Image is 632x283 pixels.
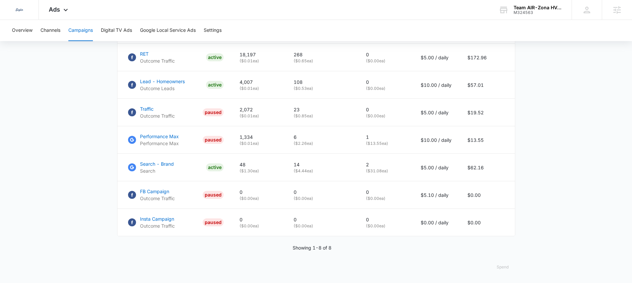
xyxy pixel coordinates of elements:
p: ( $0.00 ea) [240,196,278,201]
p: ( $0.00 ea) [294,223,350,229]
p: 0 [240,189,278,196]
p: 18,197 [240,51,278,58]
p: ( $4.44 ea) [294,168,350,174]
p: $5.00 / daily [421,109,452,116]
a: FacebookRETOutcome TrafficACTIVE [128,50,224,64]
div: account name [514,5,562,10]
p: 1 [366,134,405,141]
p: Outcome Traffic [140,112,175,119]
p: ( $0.01 ea) [240,141,278,146]
p: $5.00 / daily [421,54,452,61]
p: ( $1.30 ea) [240,168,278,174]
p: ( $0.00 ea) [294,196,350,201]
a: FacebookLead - HomeownersOutcome LeadsACTIVE [128,78,224,92]
p: 48 [240,161,278,168]
p: 0 [294,216,350,223]
p: ( $0.01 ea) [240,113,278,119]
button: Campaigns [68,20,93,41]
p: 2 [366,161,405,168]
a: Google AdsSearch - BrandSearchACTIVE [128,160,224,174]
img: Facebook [128,81,136,89]
p: 0 [240,216,278,223]
p: 268 [294,51,350,58]
p: ( $0.01 ea) [240,58,278,64]
p: ( $0.01 ea) [240,85,278,91]
p: ( $0.00 ea) [366,58,405,64]
p: Performance Max [140,140,179,147]
div: ACTIVE [206,163,224,171]
button: Spend [490,259,515,275]
p: Traffic [140,105,175,112]
td: $13.55 [459,126,515,154]
button: Overview [12,20,33,41]
img: Sigler Corporate [13,4,25,16]
p: Lead - Homeowners [140,78,185,85]
div: PAUSED [203,136,224,144]
div: ACTIVE [206,81,224,89]
a: FacebookFB CampaignOutcome TrafficPAUSED [128,188,224,202]
p: Performance Max [140,133,179,140]
img: Facebook [128,218,136,226]
p: 0 [366,106,405,113]
button: Digital TV Ads [101,20,132,41]
p: ( $0.00 ea) [366,223,405,229]
td: $57.01 [459,71,515,99]
p: Showing 1-8 of 8 [293,244,331,251]
p: Search [140,167,174,174]
p: ( $0.00 ea) [366,113,405,119]
button: Google Local Service Ads [140,20,196,41]
p: 0 [294,189,350,196]
p: ( $31.08 ea) [366,168,405,174]
a: Google AdsPerformance MaxPerformance MaxPAUSED [128,133,224,147]
img: Facebook [128,191,136,199]
p: 0 [366,51,405,58]
div: ACTIVE [206,53,224,61]
a: FacebookInsta CampaignOutcome TrafficPAUSED [128,215,224,229]
p: 0 [366,216,405,223]
p: $5.10 / daily [421,192,452,198]
p: ( $0.00 ea) [366,85,405,91]
p: Insta Campaign [140,215,175,222]
div: PAUSED [203,218,224,226]
div: PAUSED [203,108,224,116]
td: $172.96 [459,44,515,71]
p: 23 [294,106,350,113]
p: ( $2.26 ea) [294,141,350,146]
p: Search - Brand [140,160,174,167]
button: Channels [40,20,60,41]
img: Google Ads [128,163,136,171]
p: 1,334 [240,134,278,141]
p: ( $0.85 ea) [294,113,350,119]
p: $5.00 / daily [421,164,452,171]
span: Ads [49,6,60,13]
td: $0.00 [459,209,515,236]
p: FB Campaign [140,188,175,195]
p: Outcome Traffic [140,195,175,202]
p: ( $0.65 ea) [294,58,350,64]
div: PAUSED [203,191,224,199]
p: ( $0.00 ea) [366,196,405,201]
p: RET [140,50,175,57]
p: 6 [294,134,350,141]
img: Facebook [128,53,136,61]
td: $62.16 [459,154,515,181]
img: Facebook [128,108,136,116]
button: Settings [204,20,222,41]
p: 0 [366,79,405,85]
p: $0.00 / daily [421,219,452,226]
p: 108 [294,79,350,85]
p: Outcome Leads [140,85,185,92]
p: ( $0.53 ea) [294,85,350,91]
p: Outcome Traffic [140,222,175,229]
p: ( $0.00 ea) [240,223,278,229]
td: $19.52 [459,99,515,126]
p: ( $13.55 ea) [366,141,405,146]
p: $10.00 / daily [421,82,452,88]
div: account id [514,10,562,15]
p: 14 [294,161,350,168]
p: 2,072 [240,106,278,113]
p: Outcome Traffic [140,57,175,64]
td: $0.00 [459,181,515,209]
img: Google Ads [128,136,136,144]
p: $10.00 / daily [421,137,452,143]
